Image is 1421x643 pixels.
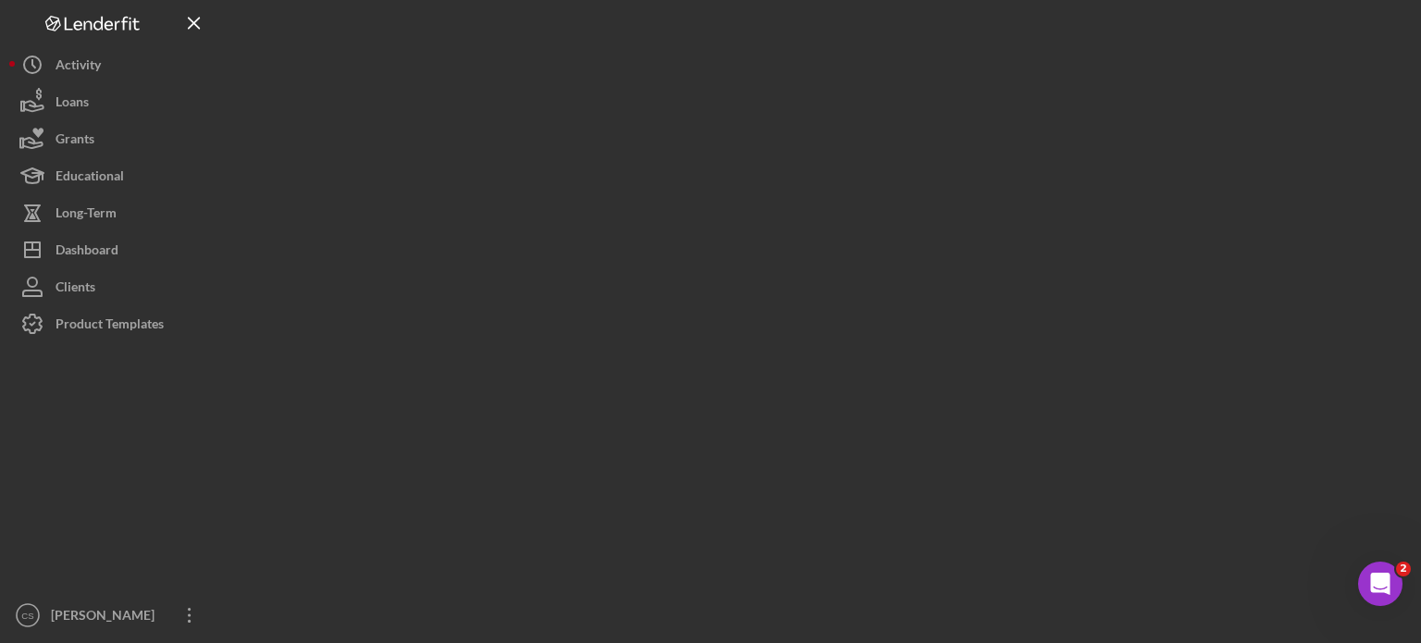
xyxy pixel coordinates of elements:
button: CS[PERSON_NAME] [9,597,213,634]
button: Educational [9,157,213,194]
button: Long-Term [9,194,213,231]
button: Loans [9,83,213,120]
button: Product Templates [9,305,213,342]
div: Activity [56,46,101,88]
button: Activity [9,46,213,83]
div: Dashboard [56,231,118,273]
button: Clients [9,268,213,305]
div: [PERSON_NAME] [46,597,167,638]
iframe: Intercom live chat [1358,562,1402,606]
div: Educational [56,157,124,199]
div: Loans [56,83,89,125]
div: Clients [56,268,95,310]
button: Dashboard [9,231,213,268]
button: Grants [9,120,213,157]
div: Long-Term [56,194,117,236]
div: Product Templates [56,305,164,347]
text: CS [21,611,33,621]
div: Grants [56,120,94,162]
span: 2 [1396,562,1411,576]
